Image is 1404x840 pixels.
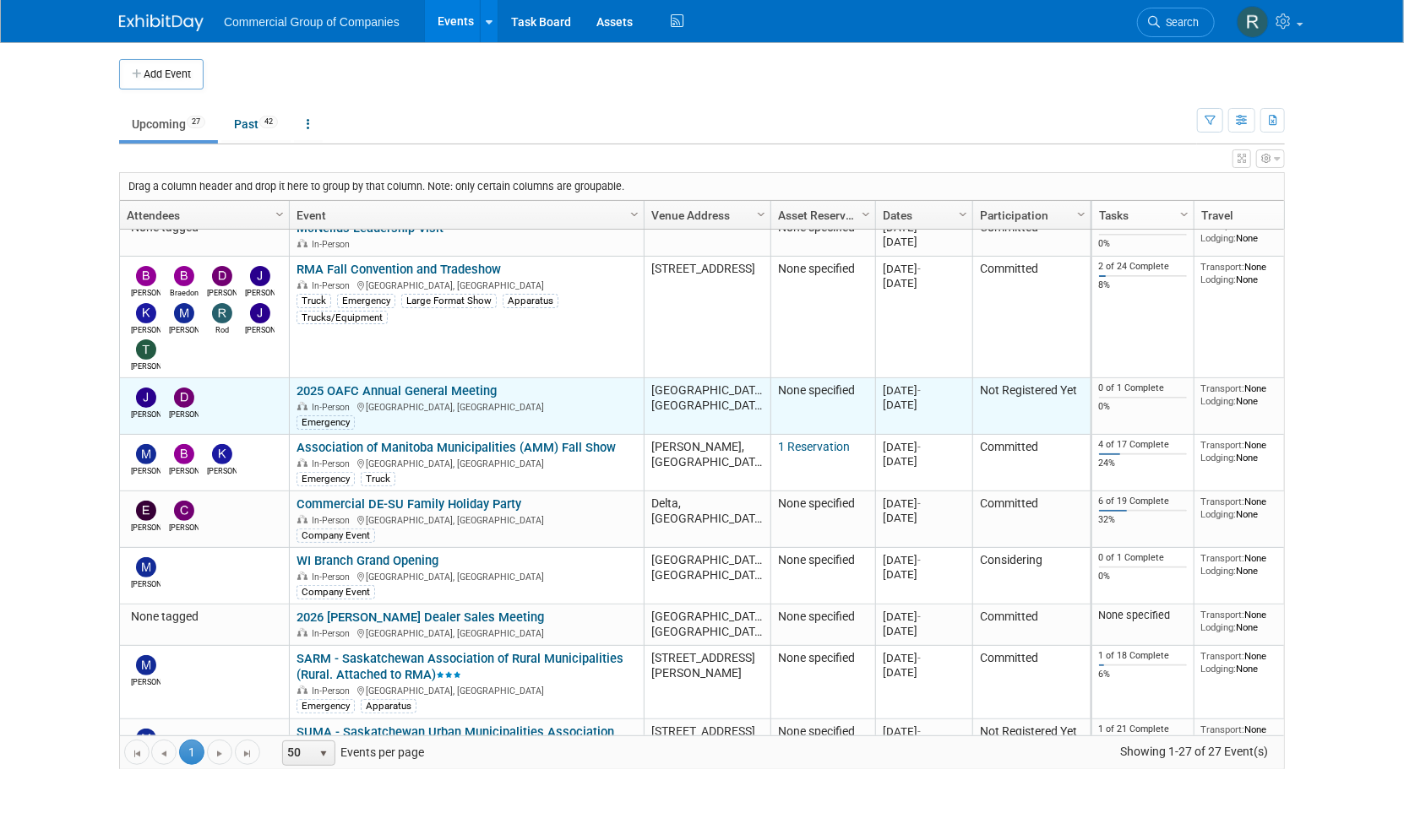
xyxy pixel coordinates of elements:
[221,108,291,140] a: Past42
[644,257,770,378] td: [STREET_ADDRESS]
[297,402,307,410] img: In-Person Event
[883,454,965,469] div: [DATE]
[131,464,161,477] div: Mitch Mesenchuk
[207,323,237,336] div: Rod Leland
[644,548,770,604] td: [GEOGRAPHIC_DATA], [GEOGRAPHIC_DATA]
[1105,740,1284,763] span: Showing 1-27 of 27 Event(s)
[1099,514,1188,526] div: 32%
[297,553,438,568] a: WI Branch Grand Opening
[644,604,770,646] td: [GEOGRAPHIC_DATA], [GEOGRAPHIC_DATA]
[174,501,194,521] img: Cole Mattern
[174,444,194,464] img: Braden Coran
[972,491,1091,548] td: Committed
[361,699,416,713] div: Apparatus
[644,719,770,793] td: [STREET_ADDRESS][PERSON_NAME]
[972,719,1091,793] td: Not Registered Yet
[297,569,636,583] div: [GEOGRAPHIC_DATA], [GEOGRAPHIC_DATA]
[119,14,204,31] img: ExhibitDay
[1099,458,1188,469] div: 24%
[136,266,156,286] img: Brennan Kapler
[644,435,770,491] td: [PERSON_NAME], [GEOGRAPHIC_DATA]
[241,747,254,761] span: Go to the last page
[883,567,965,582] div: [DATE]
[917,263,921,275] span: -
[1201,496,1323,520] div: None None
[179,740,204,765] span: 1
[157,747,171,761] span: Go to the previous page
[972,604,1091,646] td: Committed
[1201,382,1245,394] span: Transport:
[1099,496,1188,507] div: 6 of 19 Complete
[297,628,307,637] img: In-Person Event
[259,116,278,128] span: 42
[1099,609,1188,622] div: None specified
[127,201,278,230] a: Attendees
[972,215,1091,257] td: Committed
[754,208,768,221] span: Column Settings
[778,651,855,664] span: None specified
[297,515,307,523] img: In-Person Event
[245,323,275,336] div: Joe Galloway
[297,683,636,697] div: [GEOGRAPHIC_DATA], [GEOGRAPHIC_DATA]
[1201,382,1323,407] div: None None
[136,303,156,323] img: Kelly Mayhew
[883,440,965,454] div: [DATE]
[297,280,307,289] img: In-Person Event
[119,108,218,140] a: Upcoming27
[297,472,355,485] div: Emergency
[312,686,355,696] span: In-Person
[859,208,873,221] span: Column Settings
[361,472,395,485] div: Truck
[297,651,623,682] a: SARM - Saskatchewan Association of Rural Municipalities (Rural. Attached to RMA)
[297,572,307,580] img: In-Person Event
[1201,219,1323,244] div: None None
[1073,201,1091,226] a: Column Settings
[1099,571,1188,583] div: 0%
[136,387,156,408] img: Jamie Zimmerman
[207,464,237,477] div: Kris Kaminski
[131,323,161,336] div: Kelly Mayhew
[972,257,1091,378] td: Committed
[297,440,616,455] a: Association of Manitoba Municipalities (AMM) Fall Show
[224,15,400,29] span: Commercial Group of Companies
[1201,439,1323,463] div: None None
[297,399,636,414] div: [GEOGRAPHIC_DATA], [GEOGRAPHIC_DATA]
[778,553,855,566] span: None specified
[1099,201,1183,230] a: Tasks
[119,59,204,89] button: Add Event
[883,276,965,290] div: [DATE]
[312,402,355,413] span: In-Person
[1099,669,1188,680] div: 6%
[297,239,307,247] img: In-Person Event
[151,740,177,765] a: Go to the previous page
[131,286,161,299] div: Brennan Kapler
[917,441,921,453] span: -
[1201,201,1318,230] a: Travel
[312,628,355,639] span: In-Person
[972,548,1091,604] td: Considering
[297,585,375,599] div: Company Event
[857,201,876,226] a: Column Settings
[1201,232,1237,244] span: Lodging:
[131,675,161,688] div: Mitch Mesenchuk
[1099,650,1188,662] div: 1 of 18 Complete
[169,286,199,299] div: Braedon Humphrey
[261,740,441,765] span: Events per page
[1201,609,1245,621] span: Transport:
[1201,552,1245,564] span: Transport:
[207,740,232,765] a: Go to the next page
[1099,723,1188,735] div: 1 of 21 Complete
[131,360,161,372] div: Trent Spencer
[297,512,636,527] div: [GEOGRAPHIC_DATA], [GEOGRAPHIC_DATA]
[127,610,281,625] div: None tagged
[883,553,965,567] div: [DATE]
[312,280,355,291] span: In-Person
[131,521,161,534] div: Emma Schwab
[1201,439,1245,451] span: Transport:
[130,747,144,761] span: Go to the first page
[297,201,633,230] a: Event
[245,286,275,299] div: Jason Fast
[778,262,855,275] span: None specified
[337,294,395,307] div: Emergency
[778,201,864,230] a: Asset Reservations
